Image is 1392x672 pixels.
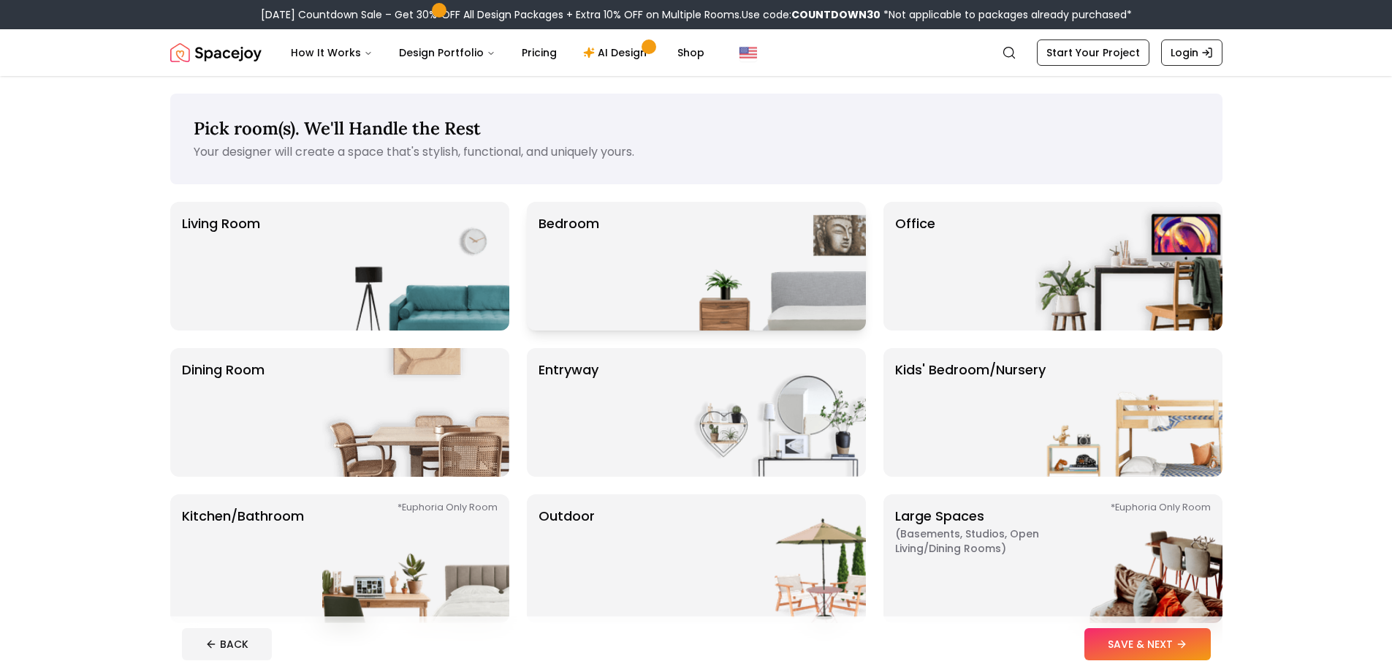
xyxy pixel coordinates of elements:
[170,38,262,67] a: Spacejoy
[194,143,1199,161] p: Your designer will create a space that's stylish, functional, and uniquely yours.
[170,38,262,67] img: Spacejoy Logo
[742,7,881,22] span: Use code:
[1035,494,1222,623] img: Large Spaces *Euphoria Only
[666,38,716,67] a: Shop
[387,38,507,67] button: Design Portfolio
[170,29,1222,76] nav: Global
[182,360,265,465] p: Dining Room
[679,494,866,623] img: Outdoor
[739,44,757,61] img: United States
[791,7,881,22] b: COUNTDOWN30
[279,38,716,67] nav: Main
[322,494,509,623] img: Kitchen/Bathroom *Euphoria Only
[1035,202,1222,331] img: Office
[1084,628,1211,660] button: SAVE & NEXT
[895,526,1078,556] span: ( Basements, Studios, Open living/dining rooms )
[1037,39,1149,66] a: Start Your Project
[1035,348,1222,477] img: Kids' Bedroom/Nursery
[895,214,935,319] p: Office
[895,506,1078,611] p: Large Spaces
[279,38,384,67] button: How It Works
[194,117,481,140] span: Pick room(s). We'll Handle the Rest
[261,7,1132,22] div: [DATE] Countdown Sale – Get 30% OFF All Design Packages + Extra 10% OFF on Multiple Rooms.
[322,202,509,331] img: Living Room
[322,348,509,477] img: Dining Room
[182,628,272,660] button: BACK
[539,506,595,611] p: Outdoor
[1161,39,1222,66] a: Login
[510,38,568,67] a: Pricing
[182,214,260,319] p: Living Room
[182,506,304,611] p: Kitchen/Bathroom
[881,7,1132,22] span: *Not applicable to packages already purchased*
[895,360,1046,465] p: Kids' Bedroom/Nursery
[679,202,866,331] img: Bedroom
[571,38,663,67] a: AI Design
[539,360,598,465] p: entryway
[679,348,866,477] img: entryway
[539,214,599,319] p: Bedroom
